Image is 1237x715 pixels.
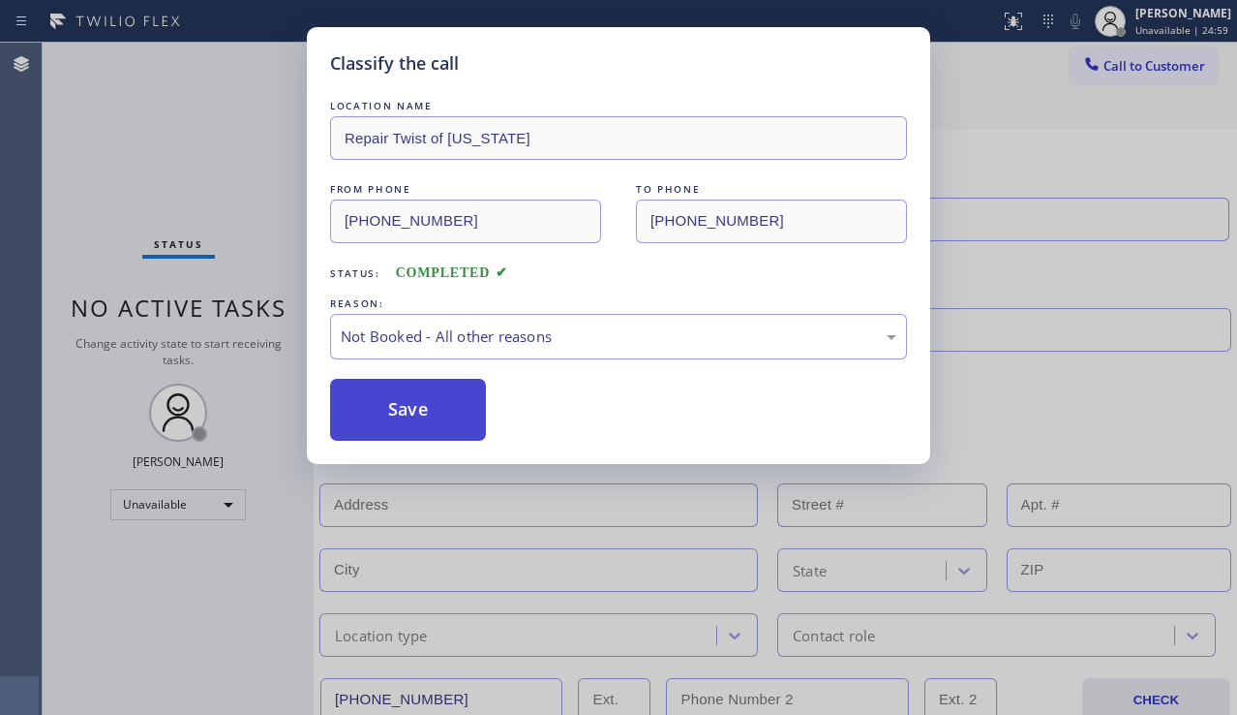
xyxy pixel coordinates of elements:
span: Status: [330,266,380,280]
span: COMPLETED [396,265,508,280]
div: Not Booked - All other reasons [341,326,896,348]
input: From phone [330,200,601,243]
button: Save [330,379,486,441]
div: REASON: [330,294,907,314]
div: LOCATION NAME [330,96,907,116]
input: To phone [636,200,907,243]
div: FROM PHONE [330,179,601,200]
div: TO PHONE [636,179,907,200]
h5: Classify the call [330,50,459,77]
